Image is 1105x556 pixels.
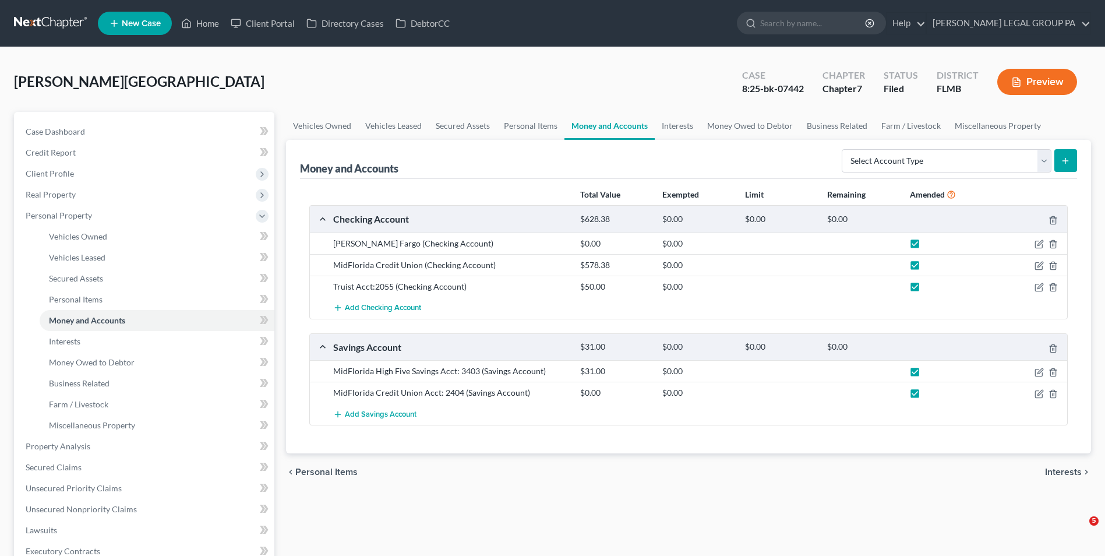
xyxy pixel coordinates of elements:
a: Money and Accounts [40,310,274,331]
a: Interests [655,112,700,140]
span: Client Profile [26,168,74,178]
a: Directory Cases [301,13,390,34]
button: Interests chevron_right [1045,467,1091,477]
div: $0.00 [656,214,739,225]
div: $0.00 [656,387,739,399]
div: $0.00 [574,238,656,249]
div: $0.00 [656,365,739,377]
div: Money and Accounts [300,161,398,175]
span: New Case [122,19,161,28]
span: Secured Assets [49,273,103,283]
span: Unsecured Nonpriority Claims [26,504,137,514]
a: Help [887,13,926,34]
div: Chapter [822,82,865,96]
span: Vehicles Leased [49,252,105,262]
div: Checking Account [327,213,574,225]
a: Client Portal [225,13,301,34]
div: 8:25-bk-07442 [742,82,804,96]
a: Case Dashboard [16,121,274,142]
div: $0.00 [656,259,739,271]
div: $0.00 [821,342,903,353]
div: $0.00 [656,342,739,353]
strong: Exempted [662,189,699,199]
div: $0.00 [656,238,739,249]
button: Add Checking Account [333,297,421,319]
div: FLMB [937,82,979,96]
a: Vehicles Owned [40,226,274,247]
span: Property Analysis [26,441,90,451]
a: [PERSON_NAME] LEGAL GROUP PA [927,13,1090,34]
a: Property Analysis [16,436,274,457]
span: Money and Accounts [49,315,125,325]
span: Interests [49,336,80,346]
button: Preview [997,69,1077,95]
a: Money Owed to Debtor [700,112,800,140]
a: Miscellaneous Property [948,112,1048,140]
span: Unsecured Priority Claims [26,483,122,493]
a: Vehicles Leased [40,247,274,268]
a: DebtorCC [390,13,456,34]
a: Miscellaneous Property [40,415,274,436]
span: Vehicles Owned [49,231,107,241]
a: Interests [40,331,274,352]
span: Secured Claims [26,462,82,472]
div: $0.00 [574,387,656,399]
div: $578.38 [574,259,656,271]
a: Vehicles Leased [358,112,429,140]
div: $628.38 [574,214,656,225]
span: Credit Report [26,147,76,157]
span: Farm / Livestock [49,399,108,409]
a: Farm / Livestock [40,394,274,415]
div: $31.00 [574,365,656,377]
div: $0.00 [656,281,739,293]
div: Truist Acct:2055 (Checking Account) [327,281,574,293]
div: Filed [884,82,918,96]
div: Case [742,69,804,82]
span: Money Owed to Debtor [49,357,135,367]
span: Case Dashboard [26,126,85,136]
strong: Amended [910,189,945,199]
div: $0.00 [739,214,821,225]
div: MidFlorida Credit Union (Checking Account) [327,259,574,271]
a: Unsecured Priority Claims [16,478,274,499]
span: 5 [1089,516,1099,526]
div: $50.00 [574,281,656,293]
iframe: Intercom live chat [1065,516,1093,544]
div: $0.00 [821,214,903,225]
a: Business Related [800,112,874,140]
span: Interests [1045,467,1082,477]
a: Personal Items [40,289,274,310]
div: $0.00 [739,342,821,353]
strong: Limit [745,189,764,199]
a: Secured Assets [429,112,497,140]
span: Personal Items [295,467,358,477]
div: Savings Account [327,341,574,353]
a: Secured Assets [40,268,274,289]
span: Executory Contracts [26,546,100,556]
span: Lawsuits [26,525,57,535]
span: Business Related [49,378,110,388]
span: Miscellaneous Property [49,420,135,430]
div: Chapter [822,69,865,82]
input: Search by name... [760,12,867,34]
i: chevron_right [1082,467,1091,477]
a: Unsecured Nonpriority Claims [16,499,274,520]
strong: Total Value [580,189,620,199]
span: Personal Property [26,210,92,220]
span: Personal Items [49,294,103,304]
a: Farm / Livestock [874,112,948,140]
div: District [937,69,979,82]
a: Secured Claims [16,457,274,478]
span: 7 [857,83,862,94]
a: Business Related [40,373,274,394]
a: Money Owed to Debtor [40,352,274,373]
a: Vehicles Owned [286,112,358,140]
span: Add Checking Account [345,304,421,313]
strong: Remaining [827,189,866,199]
div: $31.00 [574,342,656,353]
span: Add Savings Account [345,410,416,419]
span: Real Property [26,189,76,199]
a: Home [175,13,225,34]
i: chevron_left [286,467,295,477]
a: Credit Report [16,142,274,163]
